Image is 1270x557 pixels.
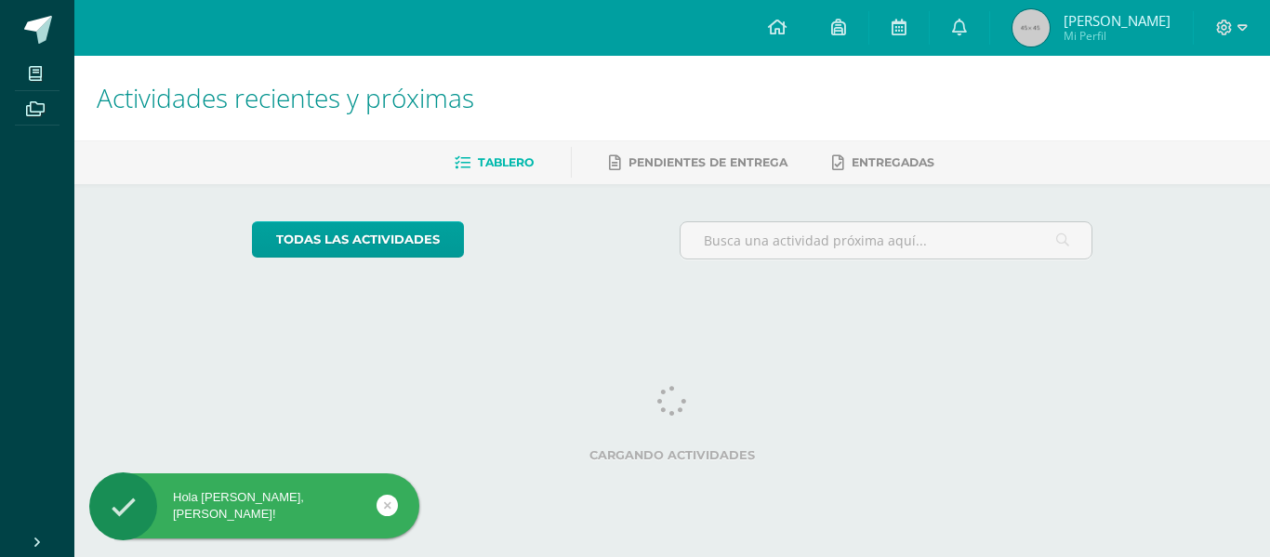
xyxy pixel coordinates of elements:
span: Pendientes de entrega [628,155,787,169]
div: Hola [PERSON_NAME], [PERSON_NAME]! [89,489,419,523]
label: Cargando actividades [252,448,1093,462]
img: 45x45 [1012,9,1050,46]
span: [PERSON_NAME] [1064,11,1171,30]
span: Mi Perfil [1064,28,1171,44]
input: Busca una actividad próxima aquí... [681,222,1092,259]
a: Entregadas [832,148,934,178]
a: todas las Actividades [252,221,464,258]
a: Pendientes de entrega [609,148,787,178]
a: Tablero [455,148,534,178]
span: Tablero [478,155,534,169]
span: Entregadas [852,155,934,169]
span: Actividades recientes y próximas [97,80,474,115]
